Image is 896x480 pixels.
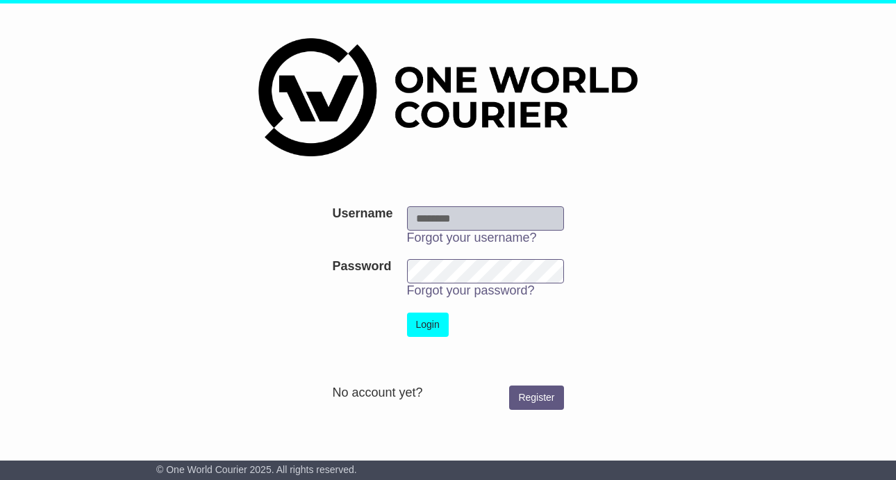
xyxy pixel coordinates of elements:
[407,283,535,297] a: Forgot your password?
[407,231,537,245] a: Forgot your username?
[156,464,357,475] span: © One World Courier 2025. All rights reserved.
[332,206,392,222] label: Username
[332,259,391,274] label: Password
[509,386,563,410] a: Register
[407,313,449,337] button: Login
[258,38,638,156] img: One World
[332,386,563,401] div: No account yet?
